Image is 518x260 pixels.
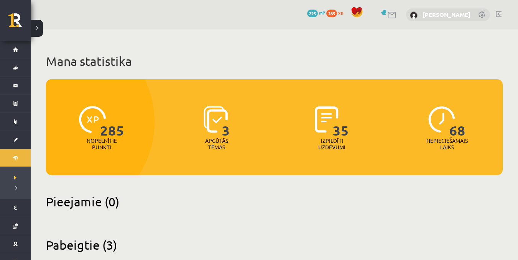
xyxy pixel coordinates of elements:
[326,10,347,16] a: 285 xp
[87,137,117,150] p: Nopelnītie punkti
[338,10,343,16] span: xp
[46,237,503,252] h2: Pabeigtie (3)
[222,106,230,137] span: 3
[319,10,325,16] span: mP
[410,11,418,19] img: Andris Fībigs
[46,54,503,69] h1: Mana statistika
[423,11,470,18] a: [PERSON_NAME]
[317,137,347,150] p: Izpildīti uzdevumi
[326,10,337,17] span: 285
[428,106,455,133] img: icon-clock-7be60019b62300814b6bd22b8e044499b485619524d84068768e800edab66f18.svg
[307,10,318,17] span: 225
[8,13,31,33] a: Rīgas 1. Tālmācības vidusskola
[204,106,228,133] img: icon-learned-topics-4a711ccc23c960034f471b6e78daf4a3bad4a20eaf4de84257b87e66633f6470.svg
[46,194,503,209] h2: Pieejamie (0)
[449,106,465,137] span: 68
[315,106,339,133] img: icon-completed-tasks-ad58ae20a441b2904462921112bc710f1caf180af7a3daa7317a5a94f2d26646.svg
[426,137,468,150] p: Nepieciešamais laiks
[333,106,349,137] span: 35
[307,10,325,16] a: 225 mP
[79,106,106,133] img: icon-xp-0682a9bc20223a9ccc6f5883a126b849a74cddfe5390d2b41b4391c66f2066e7.svg
[202,137,232,150] p: Apgūtās tēmas
[100,106,124,137] span: 285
